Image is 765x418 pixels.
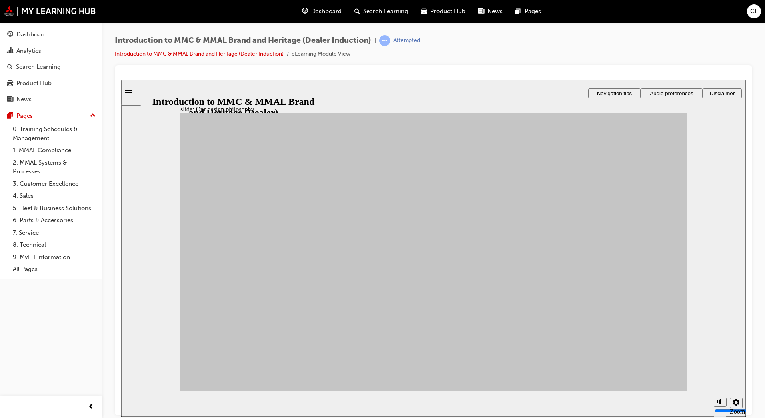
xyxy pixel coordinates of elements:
div: misc controls [589,311,621,337]
span: pages-icon [515,6,521,16]
span: Introduction to MMC & MMAL Brand and Heritage (Dealer Induction) [115,36,371,45]
button: Pages [3,109,99,123]
a: Dashboard [3,27,99,42]
span: guage-icon [302,6,308,16]
a: 3. Customer Excellence [10,178,99,190]
span: news-icon [7,96,13,103]
button: Disclaimer [581,9,621,18]
span: CL [750,7,758,16]
a: 2. MMAL Systems & Processes [10,157,99,178]
span: car-icon [7,80,13,87]
span: Dashboard [311,7,342,16]
a: Search Learning [3,60,99,74]
span: search-icon [354,6,360,16]
span: prev-icon [88,402,94,412]
a: Introduction to MMC & MMAL Brand and Heritage (Dealer Induction) [115,50,284,57]
span: search-icon [7,64,13,71]
div: Dashboard [16,30,47,39]
a: All Pages [10,263,99,275]
button: Audio preferences [519,9,581,18]
a: pages-iconPages [509,3,547,20]
a: 6. Parts & Accessories [10,214,99,227]
button: CL [747,4,761,18]
button: Navigation tips [467,9,519,18]
span: up-icon [90,111,96,121]
a: 5. Fleet & Business Solutions [10,202,99,215]
a: 8. Technical [10,239,99,251]
li: eLearning Module View [292,50,350,59]
div: Search Learning [16,62,61,72]
span: Pages [525,7,541,16]
span: pages-icon [7,113,13,120]
a: search-iconSearch Learning [348,3,415,20]
div: Product Hub [16,79,52,88]
span: Product Hub [430,7,465,16]
span: News [487,7,503,16]
a: guage-iconDashboard [296,3,348,20]
label: Zoom to fit [609,328,624,350]
div: Analytics [16,46,41,56]
a: News [3,92,99,107]
a: Analytics [3,44,99,58]
span: guage-icon [7,31,13,38]
span: car-icon [421,6,427,16]
span: Navigation tips [476,11,511,17]
a: 9. MyLH Information [10,251,99,263]
a: car-iconProduct Hub [415,3,472,20]
div: Attempted [393,37,420,44]
a: news-iconNews [472,3,509,20]
button: Settings [609,318,621,328]
a: 7. Service [10,227,99,239]
span: learningRecordVerb_ATTEMPT-icon [379,35,390,46]
img: mmal [4,6,96,16]
span: Audio preferences [529,11,572,17]
button: Mute (Ctrl+Alt+M) [593,318,605,327]
input: volume [593,328,645,334]
a: Product Hub [3,76,99,91]
span: | [374,36,376,45]
a: 0. Training Schedules & Management [10,123,99,144]
div: News [16,95,32,104]
div: Pages [16,111,33,121]
button: DashboardAnalyticsSearch LearningProduct HubNews [3,26,99,109]
span: chart-icon [7,48,13,55]
a: 1. MMAL Compliance [10,144,99,157]
a: 4. Sales [10,190,99,202]
span: Disclaimer [589,11,613,17]
span: news-icon [478,6,484,16]
span: Search Learning [363,7,408,16]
